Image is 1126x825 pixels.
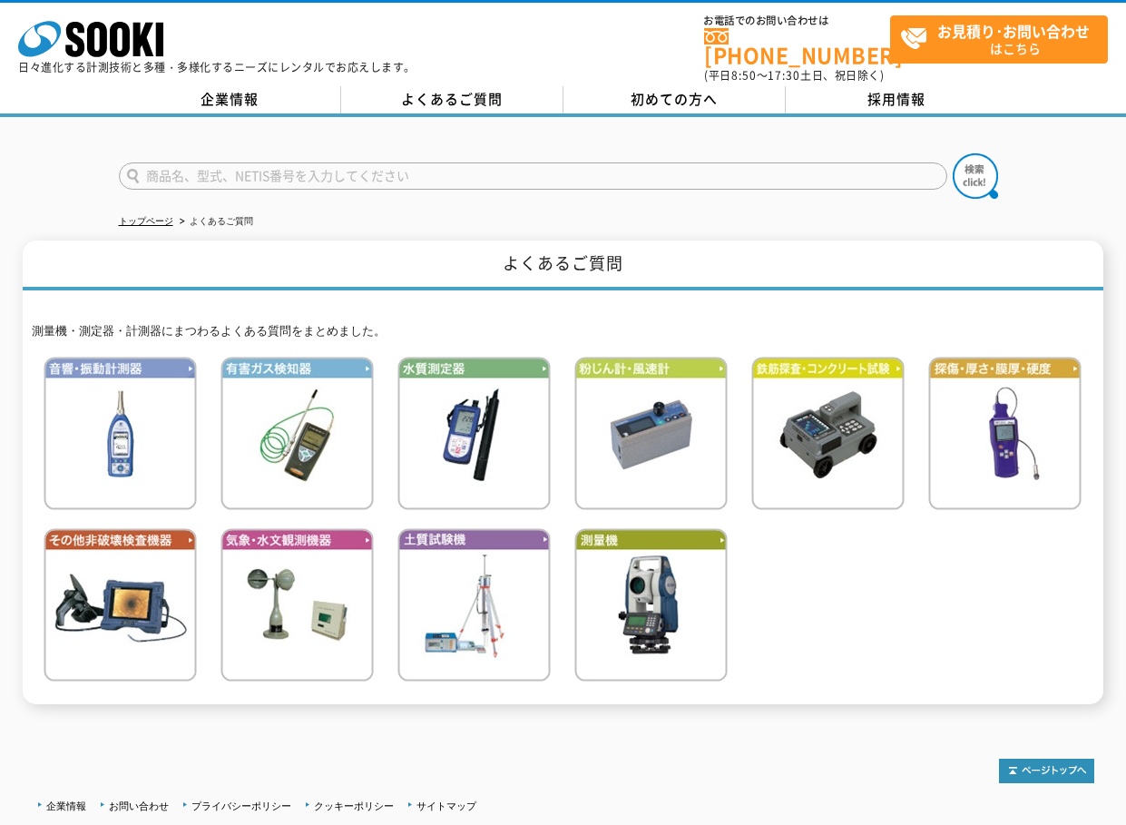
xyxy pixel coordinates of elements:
[341,86,563,113] a: よくあるご質問
[704,28,890,65] a: [PHONE_NUMBER]
[397,357,551,510] img: 水質測定器
[768,67,800,83] span: 17:30
[32,322,1093,341] p: 測量機・測定器・計測器にまつわるよくある質問をまとめました。
[119,86,341,113] a: 企業情報
[397,528,551,682] img: 土質試験機
[786,86,1008,113] a: 採用情報
[937,20,1090,42] strong: お見積り･お問い合わせ
[704,67,884,83] span: (平日 ～ 土日、祝日除く)
[900,16,1107,62] span: はこちら
[928,357,1082,510] img: 探傷・厚さ・膜厚・硬度
[119,216,173,226] a: トップページ
[704,15,890,26] span: お電話でのお問い合わせは
[23,241,1103,290] h1: よくあるご質問
[416,800,476,811] a: サイトマップ
[220,528,374,682] img: 気象・水文観測機器
[220,357,374,510] img: 有害ガス検知器
[44,528,197,682] img: その他非破壊検査機器
[574,528,728,682] img: 測量機
[191,800,291,811] a: プライバシーポリシー
[18,62,416,73] p: 日々進化する計測技術と多種・多様化するニーズにレンタルでお応えします。
[999,759,1094,783] img: トップページへ
[44,357,197,510] img: 音響・振動計測器
[119,162,947,190] input: 商品名、型式、NETIS番号を入力してください
[109,800,169,811] a: お問い合わせ
[46,800,86,811] a: 企業情報
[731,67,757,83] span: 8:50
[314,800,394,811] a: クッキーポリシー
[176,212,253,231] li: よくあるご質問
[751,357,905,510] img: 鉄筋検査・コンクリート試験
[574,357,728,510] img: 粉じん計・風速計
[890,15,1108,64] a: お見積り･お問い合わせはこちら
[563,86,786,113] a: 初めての方へ
[631,89,718,109] span: 初めての方へ
[953,153,998,199] img: btn_search.png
